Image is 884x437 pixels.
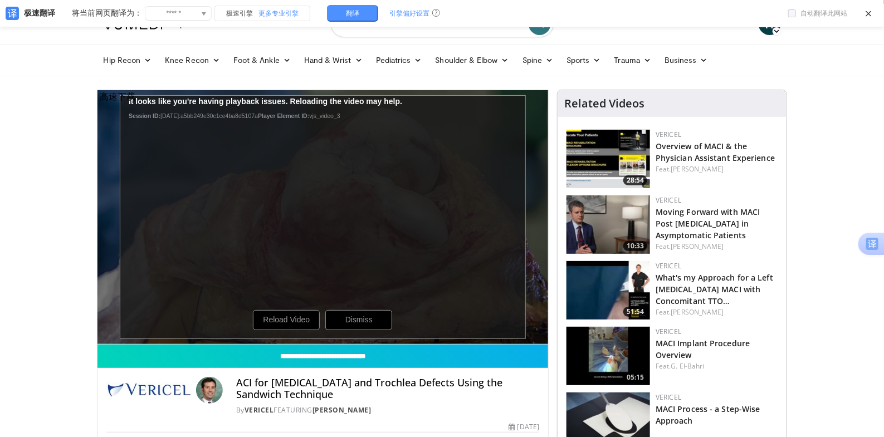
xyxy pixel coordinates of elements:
[656,404,760,426] a: MACI Process - a Step-Wise Approach
[566,130,650,188] img: 6a2871c7-c780-431e-8271-deb87d1330ba.150x105_q85_crop-smart_upscale.jpg
[671,307,724,317] a: [PERSON_NAME]
[656,392,681,402] a: Vericel
[623,307,647,317] span: 51:54
[656,164,778,174] div: Feat.
[158,49,227,71] a: Knee Recon
[656,307,778,317] div: Feat.
[97,49,159,71] a: Hip Recon
[566,130,650,188] a: 28:54
[236,405,539,415] div: By FEATURING
[369,49,429,71] a: Pediatrics
[656,130,681,139] a: Vericel
[608,49,658,71] a: Trauma
[623,372,647,382] span: 05:15
[564,97,644,110] h4: Related Videos
[566,261,650,320] a: 51:54
[656,242,778,252] div: Feat.
[566,195,650,254] img: acb75c51-81aa-4d36-b4b4-9591a57ecdd4.150x105_q85_crop-smart_upscale.jpg
[106,377,192,404] img: Vericel
[97,90,549,345] video-js: Video Player
[516,49,560,71] a: Spine
[509,422,539,432] div: [DATE]
[100,92,135,101] span: 高速下载
[656,207,760,240] a: Moving Forward with MACI Post [MEDICAL_DATA] in Asymptomatic Patients
[566,327,650,385] img: ccb97e64-acae-4d00-b213-a61c9aa5250d.150x105_q85_crop-smart_upscale.jpg
[656,195,681,205] a: Vericel
[245,405,274,415] a: Vericel
[671,164,724,174] a: [PERSON_NAME]
[312,405,372,415] a: [PERSON_NAME]
[623,175,647,185] span: 28:54
[566,195,650,254] a: 10:33
[297,49,369,71] a: Hand & Wrist
[196,377,223,404] img: Avatar
[560,49,608,71] a: Sports
[656,361,778,371] div: Feat.
[236,377,539,401] h4: ACI for [MEDICAL_DATA] and Trochlea Defects Using the Sandwich Technique
[656,141,775,163] a: Overview of MACI & the Physician Assistant Experience
[656,261,681,271] a: Vericel
[429,49,516,71] a: Shoulder & Elbow
[566,327,650,385] a: 05:15
[623,241,647,251] span: 10:33
[227,49,297,71] a: Foot & Ankle
[656,338,750,360] a: MACI Implant Procedure Overview
[656,327,681,336] a: Vericel
[658,49,715,71] a: Business
[566,261,650,320] img: b3ed1645-cf77-490d-a755-6a0242ddfbf3.150x105_q85_crop-smart_upscale.jpg
[656,272,773,306] a: What's my Approach for a Left [MEDICAL_DATA] MACI with Concomitant TTO…
[671,361,705,371] a: G. El-Bahri
[671,242,724,251] a: [PERSON_NAME]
